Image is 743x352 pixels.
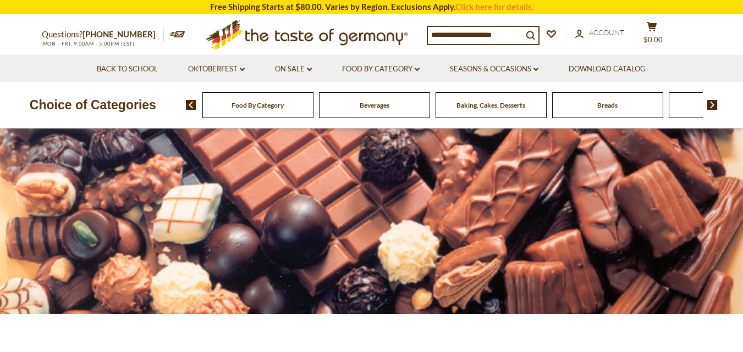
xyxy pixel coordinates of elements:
a: Download Catalog [569,63,646,75]
a: Seasons & Occasions [450,63,538,75]
a: Account [575,27,624,39]
span: Account [589,28,624,37]
a: Beverages [360,101,389,109]
a: Click here for details. [455,2,533,12]
a: [PHONE_NUMBER] [82,29,156,39]
span: MON - FRI, 9:00AM - 5:00PM (EST) [42,41,135,47]
a: Breads [597,101,618,109]
a: Baking, Cakes, Desserts [456,101,525,109]
button: $0.00 [636,21,669,49]
span: $0.00 [643,35,663,44]
img: previous arrow [186,100,196,110]
a: Oktoberfest [188,63,245,75]
a: On Sale [275,63,312,75]
a: Food By Category [232,101,284,109]
p: Questions? [42,27,164,42]
a: Food By Category [342,63,420,75]
img: next arrow [707,100,718,110]
a: Back to School [97,63,158,75]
